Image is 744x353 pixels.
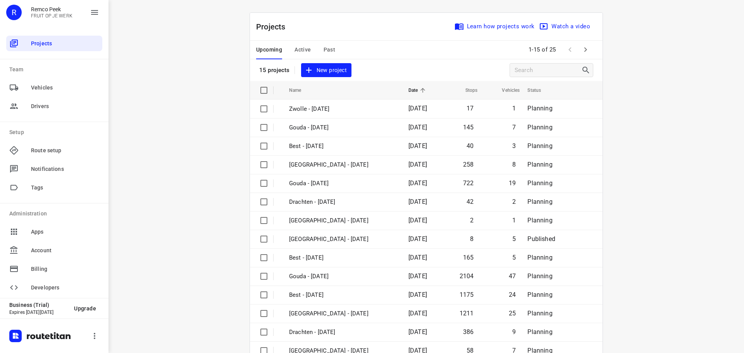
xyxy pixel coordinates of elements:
span: [DATE] [408,328,427,336]
span: Planning [527,105,552,112]
span: 24 [509,291,516,298]
span: [DATE] [408,235,427,243]
span: 8 [470,235,474,243]
span: 2104 [460,272,474,280]
span: 8 [512,161,516,168]
div: Developers [6,280,102,295]
span: Tags [31,184,99,192]
p: Best - Thursday [289,253,397,262]
p: Gouda - Wednesday [289,272,397,281]
span: 17 [467,105,474,112]
p: Setup [9,128,102,136]
span: Past [324,45,336,55]
div: Tags [6,180,102,195]
span: Route setup [31,146,99,155]
span: 258 [463,161,474,168]
div: Billing [6,261,102,277]
span: 5 [512,254,516,261]
p: Best - Friday [289,142,397,151]
span: 1175 [460,291,474,298]
p: Antwerpen - Thursday [289,216,397,225]
div: Projects [6,36,102,51]
span: [DATE] [408,254,427,261]
div: Vehicles [6,80,102,95]
span: Status [527,86,551,95]
span: 25 [509,310,516,317]
span: Planning [527,161,552,168]
span: 40 [467,142,474,150]
div: Drivers [6,98,102,114]
span: Planning [527,254,552,261]
div: Route setup [6,143,102,158]
p: Gouda - Thursday [289,179,397,188]
div: Notifications [6,161,102,177]
span: 1-15 of 25 [525,41,559,58]
span: 2 [470,217,474,224]
button: New project [301,63,351,77]
span: Planning [527,124,552,131]
span: Notifications [31,165,99,173]
div: Search [581,65,593,75]
span: New project [306,65,347,75]
span: [DATE] [408,310,427,317]
span: Planning [527,272,552,280]
span: Planning [527,142,552,150]
button: Upgrade [68,301,102,315]
span: 165 [463,254,474,261]
span: Planning [527,217,552,224]
span: 722 [463,179,474,187]
span: Drivers [31,102,99,110]
span: [DATE] [408,198,427,205]
p: Zwolle - Friday [289,105,397,114]
span: 386 [463,328,474,336]
span: Planning [527,179,552,187]
span: Name [289,86,312,95]
span: 7 [512,124,516,131]
p: Team [9,65,102,74]
span: Apps [31,228,99,236]
p: Drachten - Wednesday [289,328,397,337]
p: Business (Trial) [9,302,68,308]
span: [DATE] [408,291,427,298]
span: 1 [512,217,516,224]
span: Planning [527,291,552,298]
p: Expires [DATE][DATE] [9,310,68,315]
span: Previous Page [562,42,578,57]
span: Date [408,86,428,95]
span: [DATE] [408,142,427,150]
span: [DATE] [408,179,427,187]
span: Planning [527,328,552,336]
p: Gouda - Friday [289,123,397,132]
span: Active [294,45,311,55]
span: Upgrade [74,305,96,312]
p: Administration [9,210,102,218]
span: Billing [31,265,99,273]
p: Best - Wednesday [289,291,397,300]
span: 1211 [460,310,474,317]
span: [DATE] [408,105,427,112]
span: Published [527,235,555,243]
span: [DATE] [408,272,427,280]
span: Upcoming [256,45,282,55]
span: Planning [527,310,552,317]
div: R [6,5,22,20]
span: Stops [455,86,478,95]
span: 19 [509,179,516,187]
span: Vehicles [492,86,520,95]
span: 47 [509,272,516,280]
div: Apps [6,224,102,239]
p: 15 projects [259,67,290,74]
span: Projects [31,40,99,48]
span: 145 [463,124,474,131]
span: 9 [512,328,516,336]
span: Next Page [578,42,593,57]
span: 42 [467,198,474,205]
span: Developers [31,284,99,292]
span: [DATE] [408,217,427,224]
span: 3 [512,142,516,150]
span: [DATE] [408,161,427,168]
p: Remco Peek [31,6,72,12]
span: Vehicles [31,84,99,92]
span: Account [31,246,99,255]
p: Projects [256,21,292,33]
